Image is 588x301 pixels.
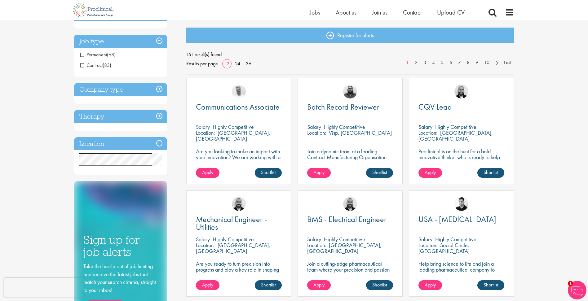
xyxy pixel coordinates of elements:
a: Shortlist [477,168,504,178]
a: 6 [446,59,455,66]
p: Visp, [GEOGRAPHIC_DATA] [329,129,392,136]
span: Apply [425,281,436,288]
a: Contact [403,8,422,16]
span: USA - [MEDICAL_DATA] [418,214,496,225]
span: Apply [313,281,325,288]
img: Ashley Bennett [343,85,357,98]
a: 1 [403,59,412,66]
a: 2 [412,59,421,66]
span: Location: [307,129,326,136]
span: 1 [568,281,573,286]
p: Highly Competitive [324,236,365,243]
h3: Location [74,137,167,150]
p: Join a cutting-edge pharmaceutical team where your precision and passion for engineering will hel... [307,261,393,284]
iframe: reCAPTCHA [4,278,84,297]
span: Contract [80,62,111,68]
p: [GEOGRAPHIC_DATA], [GEOGRAPHIC_DATA] [196,242,270,255]
a: 12 [222,60,232,67]
span: Location: [307,242,326,249]
a: Last [501,59,514,66]
a: Apply [196,168,219,178]
p: Highly Competitive [324,123,365,130]
p: Highly Competitive [435,123,476,130]
span: Salary [307,123,321,130]
a: Shortlist [255,168,282,178]
a: BMS - Electrical Engineer [307,216,393,223]
a: Shortlist [366,280,393,290]
span: Location: [418,242,437,249]
h3: Therapy [74,110,167,123]
p: Proclinical is on the hunt for a bold, innovative thinker who is ready to help push the boundarie... [418,148,504,172]
a: Apply [418,168,442,178]
img: Jordan Kiely [343,197,357,211]
a: 24 [233,60,242,67]
span: Apply [313,169,325,176]
a: 3 [420,59,429,66]
a: Shortlist [477,280,504,290]
span: Salary [418,236,432,243]
a: 8 [464,59,473,66]
a: Shortlist [255,280,282,290]
span: (68) [107,51,116,58]
span: Mechanical Engineer - Utilities [196,214,267,232]
img: Chatbot [568,281,586,299]
p: Help bring science to life and join a leading pharmaceutical company to play a key role in delive... [418,261,504,290]
span: Location: [196,129,215,136]
span: Salary [196,123,210,130]
a: Shortlist [366,168,393,178]
p: Highly Competitive [435,236,476,243]
span: (83) [103,62,111,68]
a: About us [336,8,356,16]
a: Join us [372,8,387,16]
a: 5 [438,59,447,66]
span: Communications Associate [196,102,280,112]
span: Apply [202,169,213,176]
a: Apply [307,168,331,178]
p: Are you looking to make an impact with your innovation? We are working with a well-established ph... [196,148,282,184]
p: [GEOGRAPHIC_DATA], [GEOGRAPHIC_DATA] [307,242,382,255]
p: Join a dynamic team at a leading Contract Manufacturing Organisation and contribute to groundbrea... [307,148,393,172]
a: USA - [MEDICAL_DATA] [418,216,504,223]
span: Batch Record Reviewer [307,102,379,112]
p: Highly Competitive [213,236,254,243]
a: Upload CV [437,8,465,16]
span: Location: [418,129,437,136]
a: 10 [481,59,493,66]
h3: Sign up for job alerts [83,234,158,258]
p: Highly Competitive [213,123,254,130]
a: Communications Associate [196,103,282,111]
p: Are you ready to turn precision into progress and play a key role in shaping the future of pharma... [196,261,282,278]
img: Jordan Kiely [232,197,246,211]
h3: Company type [74,83,167,96]
span: Permanent [80,51,107,58]
span: Apply [202,281,213,288]
a: Apply [196,280,219,290]
a: Jobs [310,8,320,16]
img: Jordan Kiely [454,85,468,98]
a: Apply [418,280,442,290]
a: 36 [244,60,254,67]
span: BMS - Electrical Engineer [307,214,387,225]
h3: Job type [74,35,167,48]
img: Anderson Maldonado [454,197,468,211]
p: Social Circle, [GEOGRAPHIC_DATA] [418,242,470,255]
span: Salary [307,236,321,243]
span: Location: [196,242,215,249]
a: CQV Lead [418,103,504,111]
img: Joshua Bye [232,85,246,98]
a: Register for alerts [186,28,514,43]
span: Salary [418,123,432,130]
span: Results per page [186,59,218,68]
span: Contract [80,62,103,68]
a: 7 [455,59,464,66]
a: 4 [429,59,438,66]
